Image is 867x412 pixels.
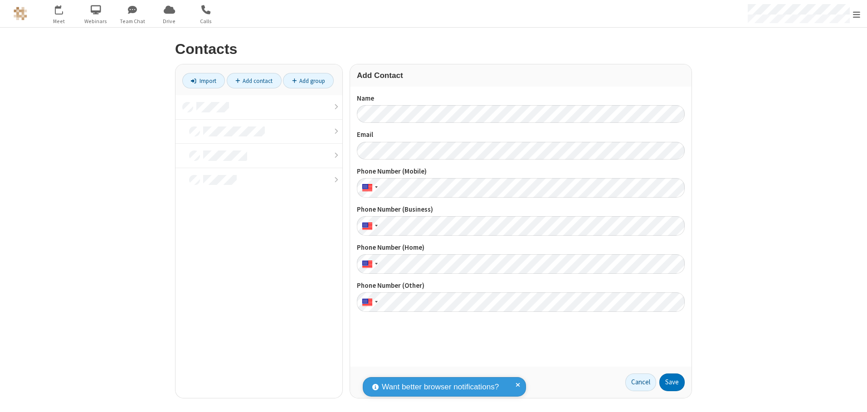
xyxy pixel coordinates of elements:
[357,71,685,80] h3: Add Contact
[42,17,76,25] span: Meet
[152,17,186,25] span: Drive
[357,178,380,198] div: United States: + 1
[357,166,685,177] label: Phone Number (Mobile)
[14,7,27,20] img: QA Selenium DO NOT DELETE OR CHANGE
[357,242,685,253] label: Phone Number (Home)
[283,73,334,88] a: Add group
[625,373,656,392] a: Cancel
[227,73,282,88] a: Add contact
[116,17,150,25] span: Team Chat
[175,41,692,57] h2: Contacts
[79,17,113,25] span: Webinars
[357,216,380,236] div: United States: + 1
[382,381,499,393] span: Want better browser notifications?
[357,130,685,140] label: Email
[357,281,685,291] label: Phone Number (Other)
[659,373,685,392] button: Save
[182,73,225,88] a: Import
[357,292,380,312] div: United States: + 1
[357,204,685,215] label: Phone Number (Business)
[189,17,223,25] span: Calls
[357,254,380,274] div: United States: + 1
[61,5,67,12] div: 5
[357,93,685,104] label: Name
